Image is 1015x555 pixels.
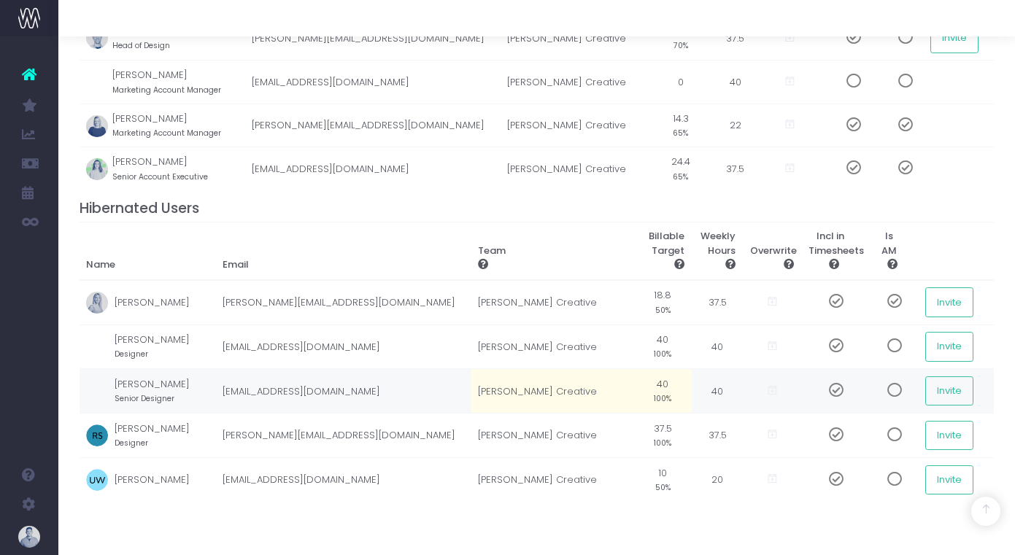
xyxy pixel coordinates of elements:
img: images/default_profile_image.png [18,526,40,548]
td: 14.3 [652,104,710,147]
td: 10 [633,458,692,502]
th: Billable Target [633,222,692,280]
small: 100% [654,391,671,404]
td: 40 [633,369,692,414]
td: [PERSON_NAME] Creative [500,16,652,61]
td: [PERSON_NAME] [115,280,215,325]
td: 0 [652,61,710,104]
small: 100% [654,435,671,449]
td: 18.8 [633,280,692,325]
td: [PERSON_NAME] Creative [500,61,652,104]
img: profile_images [86,158,108,180]
th: Is AM [860,222,918,280]
td: [PERSON_NAME] Creative [471,325,633,369]
small: 65% [673,169,688,182]
td: [EMAIL_ADDRESS][DOMAIN_NAME] [215,325,471,369]
small: Marketing Account Manager [112,82,221,96]
td: [PERSON_NAME] Creative [471,280,633,325]
small: 50% [655,303,671,316]
small: Marketing Account Manager [112,125,221,139]
img: profile_images [86,27,108,49]
img: profile_images [86,292,108,314]
th: Name [80,222,215,280]
td: [EMAIL_ADDRESS][DOMAIN_NAME] [215,369,471,414]
th: Incl in Timesheets [801,222,860,280]
button: Invite [925,465,973,494]
img: profile_images [86,336,108,358]
td: 37.5 [633,414,692,458]
td: 37.5 [692,414,743,458]
td: [PERSON_NAME][EMAIL_ADDRESS][DOMAIN_NAME] [215,414,471,458]
td: [PERSON_NAME] [115,369,215,414]
button: Invite [925,421,973,450]
td: 37.5 [692,280,743,325]
th: Team [471,222,633,280]
td: [PERSON_NAME] Creative [471,458,633,502]
td: [PERSON_NAME] Creative [471,369,633,414]
td: 37.5 [710,16,761,61]
td: [PERSON_NAME] Creative [500,104,652,147]
th: Overwrite [743,222,801,280]
td: 24.4 [652,147,710,190]
td: 40 [633,325,692,369]
td: [EMAIL_ADDRESS][DOMAIN_NAME] [244,147,500,190]
small: 50% [655,480,671,493]
td: 22 [710,104,761,147]
td: [EMAIL_ADDRESS][DOMAIN_NAME] [244,61,500,104]
td: [PERSON_NAME] [112,104,244,147]
small: Senior Designer [115,391,174,404]
td: 40 [710,61,761,104]
button: Invite [930,23,979,53]
img: profile_images [86,115,108,137]
small: Designer [115,435,148,449]
small: 65% [673,125,688,139]
td: [PERSON_NAME] [115,458,215,502]
td: 20 [692,458,743,502]
td: 37.5 [710,147,761,190]
td: [PERSON_NAME][EMAIL_ADDRESS][DOMAIN_NAME] [244,104,500,147]
button: Invite [925,332,973,361]
td: [EMAIL_ADDRESS][DOMAIN_NAME] [215,458,471,502]
img: profile_images [86,469,108,491]
img: profile_images [86,71,108,93]
td: 26.3 [652,16,710,61]
td: [PERSON_NAME] [112,61,244,104]
th: Email [215,222,471,280]
button: Invite [925,287,973,317]
td: 40 [692,325,743,369]
td: [PERSON_NAME] Creative [500,147,652,190]
td: [PERSON_NAME][EMAIL_ADDRESS][DOMAIN_NAME] [244,16,500,61]
td: [PERSON_NAME][EMAIL_ADDRESS][DOMAIN_NAME] [215,280,471,325]
img: profile_images [86,424,108,446]
h4: Hibernated Users [80,200,995,217]
img: profile_images [86,380,108,402]
small: 70% [674,38,688,51]
td: [PERSON_NAME] [112,147,244,190]
td: [PERSON_NAME] [112,16,244,61]
button: Invite [925,376,973,405]
small: Senior Account Executive [112,169,208,182]
small: Designer [115,346,148,360]
td: [PERSON_NAME] [115,325,215,369]
th: Weekly Hours [692,222,743,280]
td: 40 [692,369,743,414]
td: [PERSON_NAME] Creative [471,414,633,458]
small: Head of Design [112,38,170,51]
td: [PERSON_NAME] [115,414,215,458]
small: 100% [654,346,671,360]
